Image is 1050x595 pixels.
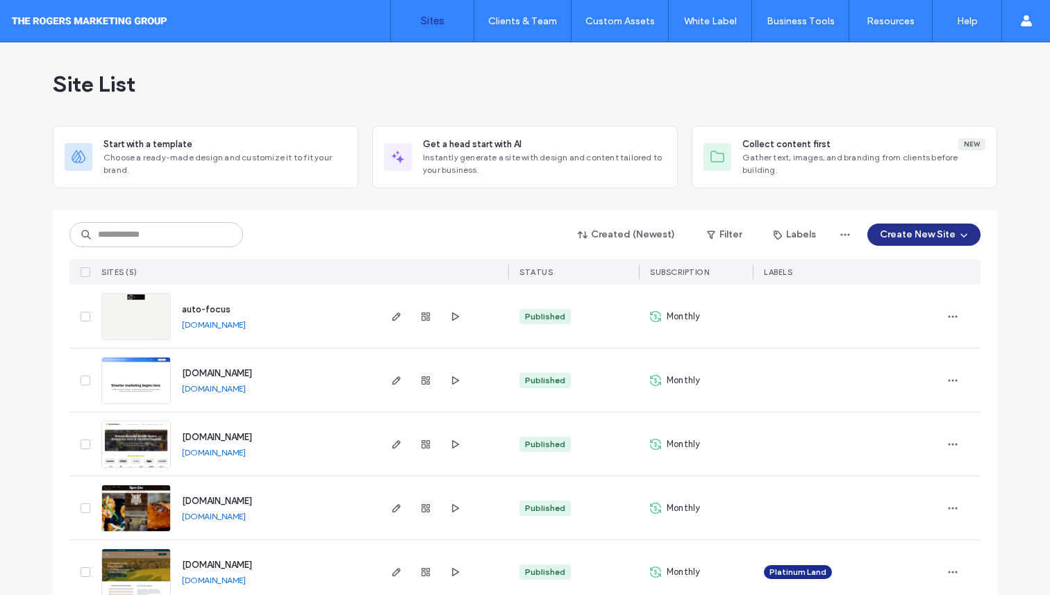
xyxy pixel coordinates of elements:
[182,575,246,585] a: [DOMAIN_NAME]
[667,310,700,324] span: Monthly
[692,126,997,188] div: Collect content firstNewGather text, images, and branding from clients before building.
[867,15,915,27] label: Resources
[525,502,565,514] div: Published
[585,15,655,27] label: Custom Assets
[423,151,666,176] span: Instantly generate a site with design and content tailored to your business.
[103,137,192,151] span: Start with a template
[421,15,444,27] label: Sites
[693,224,756,246] button: Filter
[372,126,678,188] div: Get a head start with AIInstantly generate a site with design and content tailored to your business.
[182,496,252,506] a: [DOMAIN_NAME]
[525,566,565,578] div: Published
[767,15,835,27] label: Business Tools
[650,267,709,277] span: SUBSCRIPTION
[423,137,522,151] span: Get a head start with AI
[182,447,246,458] a: [DOMAIN_NAME]
[867,224,981,246] button: Create New Site
[769,566,826,578] span: Platinum Land
[742,151,985,176] span: Gather text, images, and branding from clients before building.
[182,304,231,315] a: auto-focus
[742,137,831,151] span: Collect content first
[958,138,985,151] div: New
[667,565,700,579] span: Monthly
[101,267,137,277] span: SITES (5)
[667,501,700,515] span: Monthly
[957,15,978,27] label: Help
[667,437,700,451] span: Monthly
[566,224,687,246] button: Created (Newest)
[182,319,246,330] a: [DOMAIN_NAME]
[103,151,347,176] span: Choose a ready-made design and customize it to fit your brand.
[182,383,246,394] a: [DOMAIN_NAME]
[525,438,565,451] div: Published
[525,374,565,387] div: Published
[182,368,252,378] a: [DOMAIN_NAME]
[684,15,737,27] label: White Label
[53,126,358,188] div: Start with a templateChoose a ready-made design and customize it to fit your brand.
[182,432,252,442] a: [DOMAIN_NAME]
[667,374,700,387] span: Monthly
[764,267,792,277] span: LABELS
[53,70,135,98] span: Site List
[182,511,246,521] a: [DOMAIN_NAME]
[182,560,252,570] a: [DOMAIN_NAME]
[488,15,557,27] label: Clients & Team
[525,310,565,323] div: Published
[761,224,828,246] button: Labels
[519,267,553,277] span: STATUS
